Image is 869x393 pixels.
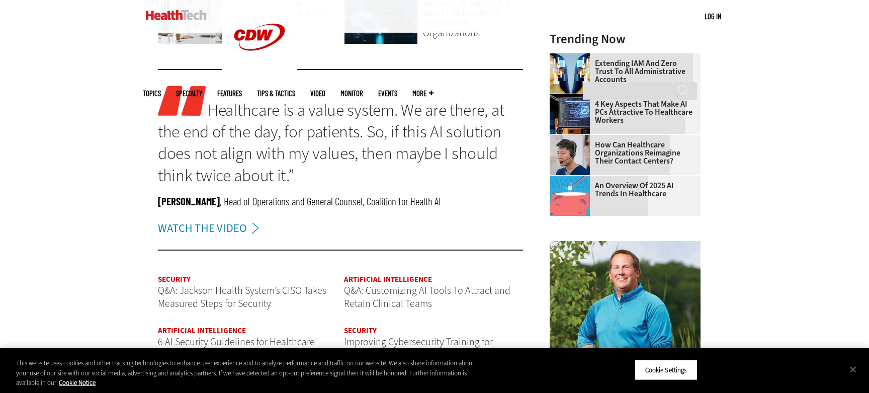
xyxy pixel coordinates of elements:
img: Jim Roeder [550,241,701,354]
a: An Overview of 2025 AI Trends in Healthcare [550,182,694,198]
img: illustration of computer chip being put inside head with waves [550,176,590,216]
span: Topics [143,90,161,97]
a: How Can Healthcare Organizations Reimagine Their Contact Centers? [550,141,694,165]
a: Healthcare contact center [550,135,595,143]
a: More information about your privacy [59,378,96,387]
a: Healthcare is a value system. We are there, at the end of the day, for patients. So, if this AI s... [158,99,504,187]
button: Cookie Settings [635,359,698,380]
span: Specialty [176,90,202,97]
span: [PERSON_NAME] [158,195,220,207]
a: Events [378,90,397,97]
img: Desktop monitor with brain AI concept [550,94,590,134]
a: Artificial Intelligence [158,326,246,336]
a: CDW [222,66,297,77]
div: User menu [705,11,721,22]
a: Features [217,90,242,97]
a: Q&A: Jackson Health System’s CISO Takes Measured Steps for Security [158,284,326,310]
a: Q&A: Customizing AI Tools To Attract and Retain Clinical Teams [344,284,510,310]
a: 4 Key Aspects That Make AI PCs Attractive to Healthcare Workers [550,100,694,124]
a: WATCH THE VIDEO [158,219,264,238]
a: Security [344,326,377,336]
a: illustration of computer chip being put inside head with waves [550,176,595,184]
a: Video [310,90,325,97]
a: MonITor [340,90,363,97]
button: Close [842,358,864,380]
span: More [412,90,433,97]
img: Healthcare contact center [550,135,590,175]
p: , Head of Operations and General Counsel, Coalition for Health AI [158,194,523,208]
a: Tips & Tactics [257,90,295,97]
a: Desktop monitor with brain AI concept [550,94,595,102]
div: This website uses cookies and other tracking technologies to enhance user experience and to analy... [16,358,478,388]
a: Log in [705,12,721,21]
a: Artificial Intelligence [344,274,432,284]
a: Security [158,274,191,284]
img: Home [146,10,207,20]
